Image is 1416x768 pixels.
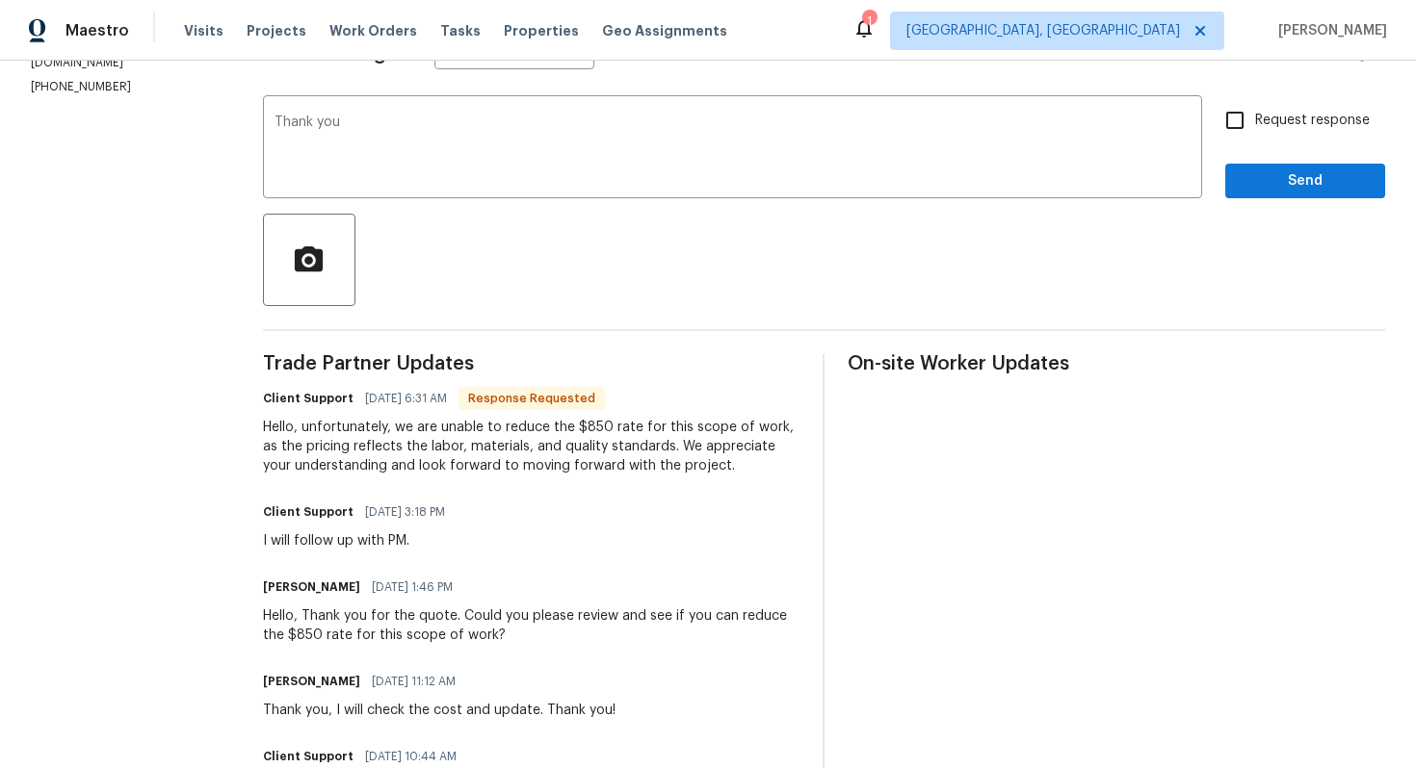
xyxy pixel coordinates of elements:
[263,577,360,597] h6: [PERSON_NAME]
[1255,111,1370,131] span: Request response
[247,21,306,40] span: Projects
[372,672,456,691] span: [DATE] 11:12 AM
[365,747,457,766] span: [DATE] 10:44 AM
[504,21,579,40] span: Properties
[602,21,727,40] span: Geo Assignments
[275,115,1191,183] textarea: Thank you
[184,21,223,40] span: Visits
[66,21,129,40] span: Maestro
[460,389,603,408] span: Response Requested
[848,354,1385,373] span: On-site Worker Updates
[365,389,447,408] span: [DATE] 6:31 AM
[862,12,876,31] div: 1
[440,24,481,38] span: Tasks
[906,21,1180,40] span: [GEOGRAPHIC_DATA], [GEOGRAPHIC_DATA]
[1225,164,1385,199] button: Send
[1241,169,1370,193] span: Send
[372,577,453,597] span: [DATE] 1:46 PM
[263,418,800,475] div: Hello, unfortunately, we are unable to reduce the $850 rate for this scope of work, as the pricin...
[263,389,354,408] h6: Client Support
[365,502,445,522] span: [DATE] 3:18 PM
[263,747,354,766] h6: Client Support
[263,502,354,522] h6: Client Support
[263,354,800,373] span: Trade Partner Updates
[263,531,457,550] div: I will follow up with PM.
[329,21,417,40] span: Work Orders
[263,701,616,720] div: Thank you, I will check the cost and update. Thank you!
[263,672,360,691] h6: [PERSON_NAME]
[263,606,800,645] div: Hello, Thank you for the quote. Could you please review and see if you can reduce the $850 rate f...
[1271,21,1387,40] span: [PERSON_NAME]
[31,79,217,95] p: [PHONE_NUMBER]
